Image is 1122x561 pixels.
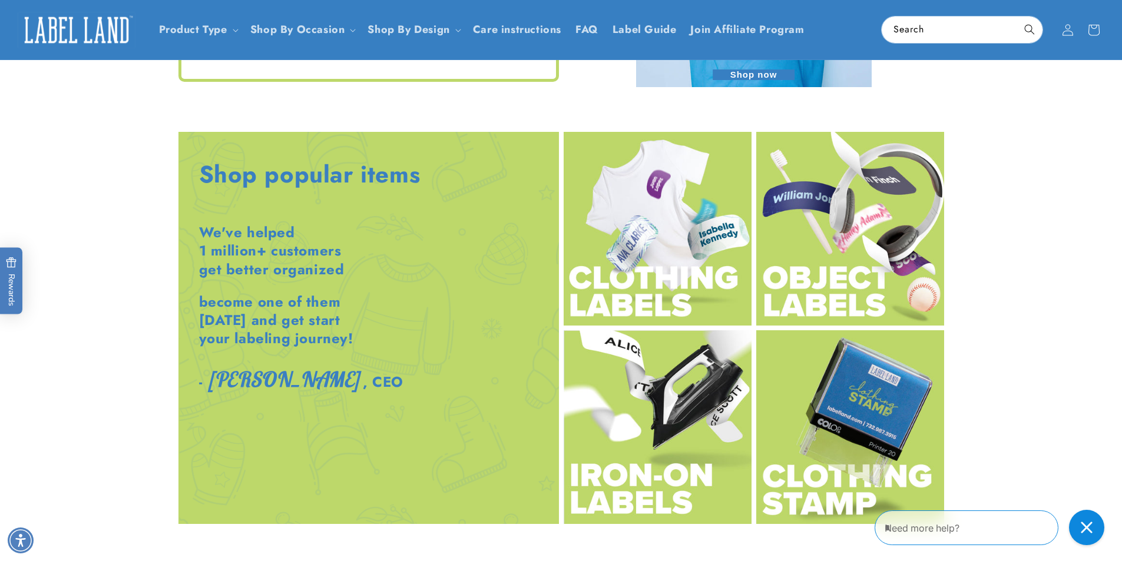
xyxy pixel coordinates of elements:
span: Rewards [6,257,17,306]
div: Accessibility Menu [8,527,34,553]
strong: [PERSON_NAME] [208,366,359,392]
img: Clothing stamp options [756,330,944,524]
summary: Shop By Occasion [243,16,361,44]
span: Label Guide [613,23,677,36]
button: Search [1017,16,1042,42]
img: Label Land [18,12,135,48]
h2: Shop popular items [199,159,421,190]
img: Objects label options [756,132,944,326]
a: Care instructions [466,16,568,44]
a: Shop By Design [368,22,449,37]
span: FAQ [575,23,598,36]
summary: Shop By Design [360,16,465,44]
iframe: Gorgias Floating Chat [875,506,1110,549]
summary: Product Type [152,16,243,44]
strong: become one of them [DATE] and get start your labeling journey! - [199,291,353,392]
span: Shop now [713,69,795,80]
strong: , CEO [363,371,403,392]
a: Label Guide [605,16,684,44]
h2: Seniors Labels [181,43,556,61]
span: Shop By Occasion [250,23,345,36]
span: Care instructions [473,23,561,36]
img: Clothing label options [564,132,752,326]
a: Join Affiliate Program [683,16,811,44]
img: Iron on label options [564,330,752,524]
span: Join Affiliate Program [690,23,804,36]
a: Label Land [14,7,140,52]
a: FAQ [568,16,605,44]
strong: We've helped 1 million+ customers get better organized [199,222,345,279]
a: Product Type [159,22,227,37]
